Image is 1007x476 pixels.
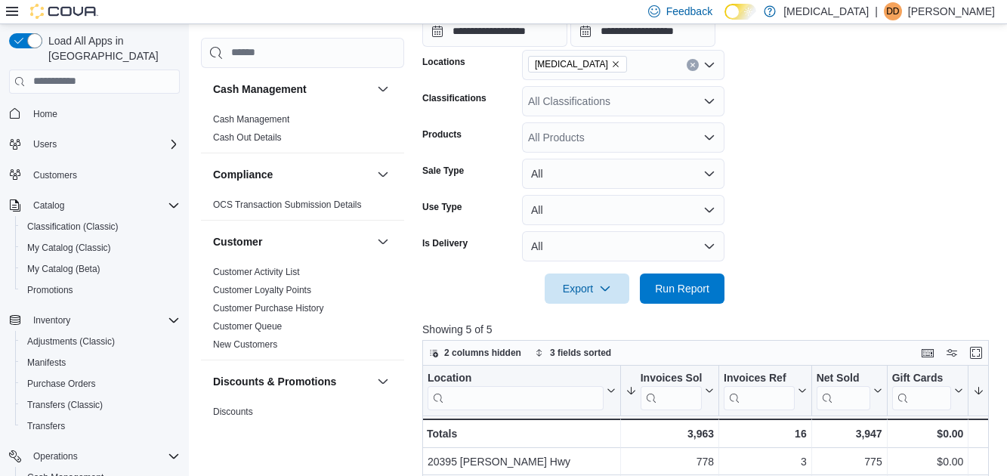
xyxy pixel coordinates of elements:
span: Inventory [27,311,180,329]
span: Cash Management [213,113,289,125]
span: Promotions [27,284,73,296]
span: Promotions [21,281,180,299]
span: My Catalog (Classic) [27,242,111,254]
button: Purchase Orders [15,373,186,394]
span: My Catalog (Classic) [21,239,180,257]
span: Customers [33,169,77,181]
button: Open list of options [703,131,715,144]
a: My Catalog (Beta) [21,260,107,278]
span: Feedback [666,4,712,19]
div: Net Sold [817,371,870,410]
div: 20395 [PERSON_NAME] Hwy [428,453,616,471]
a: Promotion Details [213,425,285,435]
button: Location [428,371,616,410]
button: Cash Management [213,82,371,97]
div: Invoices Ref [724,371,795,410]
button: Users [3,134,186,155]
button: Open list of options [703,95,715,107]
button: Open list of options [703,59,715,71]
label: Classifications [422,92,487,104]
div: Customer [201,263,404,360]
span: Run Report [655,281,709,296]
label: Locations [422,56,465,68]
img: Cova [30,4,98,19]
a: Adjustments (Classic) [21,332,121,351]
div: Invoices Ref [724,371,795,385]
div: Invoices Sold [641,371,702,410]
a: Customer Queue [213,321,282,332]
button: Manifests [15,352,186,373]
div: Diego de Azevedo [884,2,902,20]
span: Transfers [21,417,180,435]
button: Invoices Sold [626,371,714,410]
div: 775 [817,453,882,471]
button: Customer [374,233,392,251]
button: Discounts & Promotions [374,372,392,391]
button: Inventory [27,311,76,329]
span: My Catalog (Beta) [27,263,100,275]
button: Promotions [15,280,186,301]
label: Products [422,128,462,141]
div: $0.00 [892,425,964,443]
a: Transfers [21,417,71,435]
span: Home [27,104,180,123]
div: Location [428,371,604,385]
button: Remove Muse from selection in this group [611,60,620,69]
button: Compliance [213,167,371,182]
button: Catalog [27,196,70,215]
button: Users [27,135,63,153]
a: New Customers [213,339,277,350]
span: Transfers (Classic) [27,399,103,411]
span: Discounts [213,406,253,418]
span: OCS Transaction Submission Details [213,199,362,211]
span: Classification (Classic) [21,218,180,236]
div: Discounts & Promotions [201,403,404,463]
span: Catalog [33,199,64,212]
a: Customer Loyalty Points [213,285,311,295]
button: Operations [27,447,84,465]
label: Is Delivery [422,237,468,249]
span: Adjustments (Classic) [27,335,115,348]
span: Inventory [33,314,70,326]
button: Compliance [374,165,392,184]
a: Discounts [213,406,253,417]
div: Gift Card Sales [892,371,952,410]
button: Net Sold [817,371,882,410]
div: Compliance [201,196,404,220]
span: My Catalog (Beta) [21,260,180,278]
span: Customers [27,165,180,184]
div: 16 [724,425,807,443]
h3: Compliance [213,167,273,182]
label: Sale Type [422,165,464,177]
span: Users [27,135,180,153]
div: Net Sold [817,371,870,385]
span: Cash Out Details [213,131,282,144]
span: Catalog [27,196,180,215]
span: Manifests [21,354,180,372]
span: 3 fields sorted [550,347,611,359]
button: Inventory [3,310,186,331]
span: Manifests [27,357,66,369]
a: Promotions [21,281,79,299]
button: Operations [3,446,186,467]
span: Adjustments (Classic) [21,332,180,351]
a: OCS Transaction Submission Details [213,199,362,210]
div: Totals [427,425,616,443]
p: Showing 5 of 5 [422,322,995,337]
h3: Discounts & Promotions [213,374,336,389]
button: Catalog [3,195,186,216]
span: Operations [27,447,180,465]
span: Users [33,138,57,150]
div: Invoices Sold [641,371,702,385]
button: 3 fields sorted [529,344,617,362]
button: Customer [213,234,371,249]
span: Promotion Details [213,424,285,436]
input: Press the down key to open a popover containing a calendar. [570,17,715,47]
a: My Catalog (Classic) [21,239,117,257]
button: 2 columns hidden [423,344,527,362]
h3: Customer [213,234,262,249]
span: Dd [886,2,899,20]
div: 3,947 [817,425,882,443]
span: Muse [528,56,627,73]
span: Operations [33,450,78,462]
